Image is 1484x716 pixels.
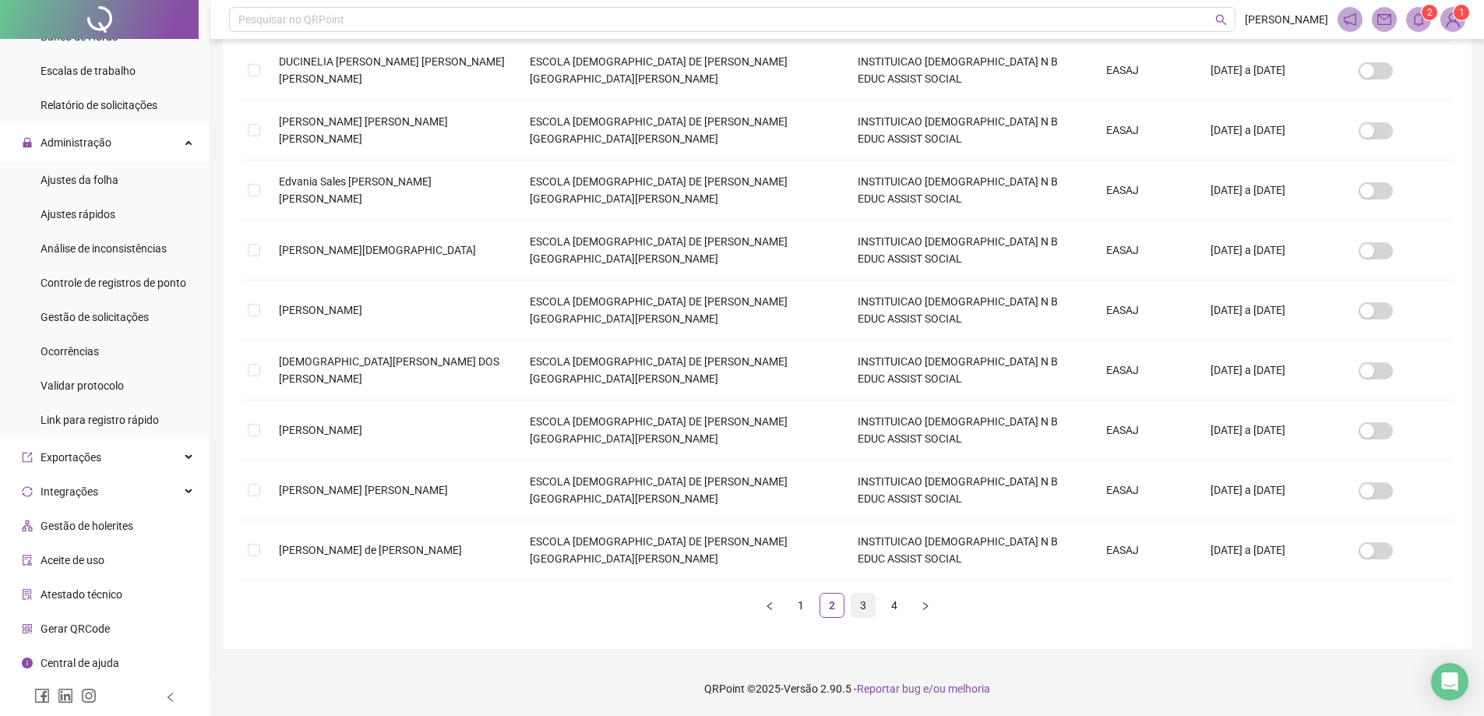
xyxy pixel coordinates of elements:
sup: 2 [1422,5,1437,20]
button: left [757,593,782,618]
td: ESCOLA [DEMOGRAPHIC_DATA] DE [PERSON_NAME][GEOGRAPHIC_DATA][PERSON_NAME] [517,220,845,280]
span: right [921,601,930,611]
td: ESCOLA [DEMOGRAPHIC_DATA] DE [PERSON_NAME][GEOGRAPHIC_DATA][PERSON_NAME] [517,340,845,400]
td: [DATE] a [DATE] [1198,460,1299,520]
td: [DATE] a [DATE] [1198,340,1299,400]
span: sync [22,486,33,497]
td: EASAJ [1094,400,1198,460]
td: EASAJ [1094,340,1198,400]
td: ESCOLA [DEMOGRAPHIC_DATA] DE [PERSON_NAME][GEOGRAPHIC_DATA][PERSON_NAME] [517,101,845,160]
span: Ajustes da folha [41,174,118,186]
a: 1 [789,594,812,617]
span: 1 [1459,7,1465,18]
span: instagram [81,688,97,704]
footer: QRPoint © 2025 - 2.90.5 - [210,661,1484,716]
span: Edvania Sales [PERSON_NAME] [PERSON_NAME] [279,175,432,205]
td: [DATE] a [DATE] [1198,400,1299,460]
span: bell [1412,12,1426,26]
span: Escalas de trabalho [41,65,136,77]
td: INSTITUICAO [DEMOGRAPHIC_DATA] N B EDUC ASSIST SOCIAL [845,520,1094,580]
span: [PERSON_NAME] [1245,11,1328,28]
span: Relatório de solicitações [41,99,157,111]
td: [DATE] a [DATE] [1198,520,1299,580]
span: Integrações [41,485,98,498]
sup: Atualize o seu contato no menu Meus Dados [1454,5,1469,20]
td: EASAJ [1094,520,1198,580]
span: Aceite de uso [41,554,104,566]
span: 2 [1427,7,1433,18]
span: Análise de inconsistências [41,242,167,255]
span: [PERSON_NAME][DEMOGRAPHIC_DATA] [279,244,476,256]
li: 3 [851,593,876,618]
li: Próxima página [913,593,938,618]
span: [PERSON_NAME] de [PERSON_NAME] [279,544,462,556]
span: [PERSON_NAME] [PERSON_NAME] [PERSON_NAME] [279,115,448,145]
td: INSTITUICAO [DEMOGRAPHIC_DATA] N B EDUC ASSIST SOCIAL [845,280,1094,340]
span: Ocorrências [41,345,99,358]
span: notification [1343,12,1357,26]
td: INSTITUICAO [DEMOGRAPHIC_DATA] N B EDUC ASSIST SOCIAL [845,400,1094,460]
span: [PERSON_NAME] [PERSON_NAME] [279,484,448,496]
td: [DATE] a [DATE] [1198,280,1299,340]
span: Central de ajuda [41,657,119,669]
div: Open Intercom Messenger [1431,663,1468,700]
td: EASAJ [1094,220,1198,280]
span: [PERSON_NAME] [279,304,362,316]
td: [DATE] a [DATE] [1198,220,1299,280]
span: Reportar bug e/ou melhoria [857,682,990,695]
a: 2 [820,594,844,617]
span: info-circle [22,658,33,668]
span: left [765,601,774,611]
td: ESCOLA [DEMOGRAPHIC_DATA] DE [PERSON_NAME][GEOGRAPHIC_DATA][PERSON_NAME] [517,280,845,340]
td: ESCOLA [DEMOGRAPHIC_DATA] DE [PERSON_NAME][GEOGRAPHIC_DATA][PERSON_NAME] [517,41,845,101]
span: Ajustes rápidos [41,208,115,220]
span: qrcode [22,623,33,634]
td: INSTITUICAO [DEMOGRAPHIC_DATA] N B EDUC ASSIST SOCIAL [845,160,1094,220]
td: EASAJ [1094,101,1198,160]
span: [DEMOGRAPHIC_DATA][PERSON_NAME] DOS [PERSON_NAME] [279,355,499,385]
td: EASAJ [1094,280,1198,340]
span: Atestado técnico [41,588,122,601]
li: Página anterior [757,593,782,618]
td: ESCOLA [DEMOGRAPHIC_DATA] DE [PERSON_NAME][GEOGRAPHIC_DATA][PERSON_NAME] [517,460,845,520]
span: DUCINELIA [PERSON_NAME] [PERSON_NAME] [PERSON_NAME] [279,55,505,85]
span: search [1215,14,1227,26]
td: INSTITUICAO [DEMOGRAPHIC_DATA] N B EDUC ASSIST SOCIAL [845,41,1094,101]
li: 4 [882,593,907,618]
span: Gestão de solicitações [41,311,149,323]
span: audit [22,555,33,566]
td: ESCOLA [DEMOGRAPHIC_DATA] DE [PERSON_NAME][GEOGRAPHIC_DATA][PERSON_NAME] [517,400,845,460]
td: INSTITUICAO [DEMOGRAPHIC_DATA] N B EDUC ASSIST SOCIAL [845,220,1094,280]
span: mail [1377,12,1391,26]
span: solution [22,589,33,600]
td: [DATE] a [DATE] [1198,101,1299,160]
span: Administração [41,136,111,149]
a: 3 [851,594,875,617]
span: facebook [34,688,50,704]
span: Exportações [41,451,101,464]
td: INSTITUICAO [DEMOGRAPHIC_DATA] N B EDUC ASSIST SOCIAL [845,460,1094,520]
span: linkedin [58,688,73,704]
td: EASAJ [1094,460,1198,520]
span: Gerar QRCode [41,623,110,635]
td: INSTITUICAO [DEMOGRAPHIC_DATA] N B EDUC ASSIST SOCIAL [845,340,1094,400]
td: ESCOLA [DEMOGRAPHIC_DATA] DE [PERSON_NAME][GEOGRAPHIC_DATA][PERSON_NAME] [517,160,845,220]
span: Gestão de holerites [41,520,133,532]
span: lock [22,137,33,148]
img: 49185 [1441,8,1465,31]
span: apartment [22,520,33,531]
td: EASAJ [1094,41,1198,101]
td: [DATE] a [DATE] [1198,41,1299,101]
span: Controle de registros de ponto [41,277,186,289]
span: Validar protocolo [41,379,124,392]
a: 4 [883,594,906,617]
li: 2 [820,593,844,618]
td: [DATE] a [DATE] [1198,160,1299,220]
span: export [22,452,33,463]
span: [PERSON_NAME] [279,424,362,436]
td: EASAJ [1094,160,1198,220]
td: ESCOLA [DEMOGRAPHIC_DATA] DE [PERSON_NAME][GEOGRAPHIC_DATA][PERSON_NAME] [517,520,845,580]
button: right [913,593,938,618]
li: 1 [788,593,813,618]
span: Link para registro rápido [41,414,159,426]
